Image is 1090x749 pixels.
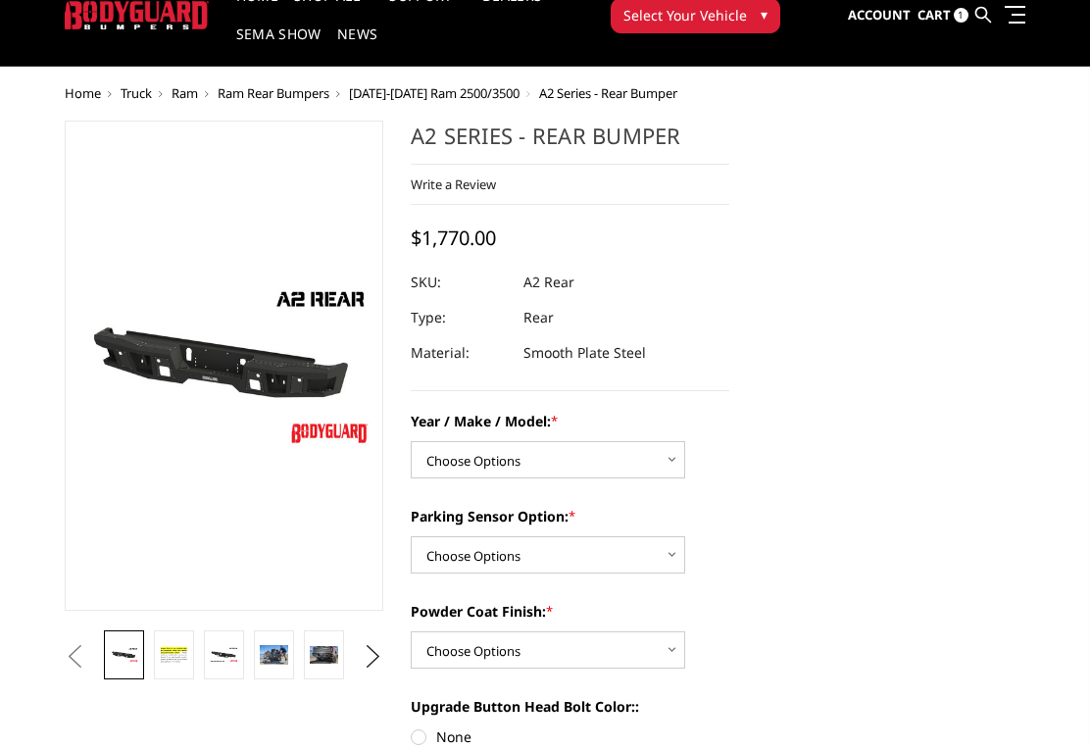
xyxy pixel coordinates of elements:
[848,6,911,24] span: Account
[411,225,496,251] span: $1,770.00
[65,121,383,611] a: A2 Series - Rear Bumper
[411,335,509,371] dt: Material:
[218,84,329,102] a: Ram Rear Bumpers
[411,265,509,300] dt: SKU:
[121,84,152,102] a: Truck
[523,300,554,335] dd: Rear
[160,645,188,665] img: A2 Series - Rear Bumper
[411,726,729,747] label: None
[65,1,209,29] img: BODYGUARD BUMPERS
[60,642,89,672] button: Previous
[411,696,729,717] label: Upgrade Button Head Bolt Color::
[917,6,951,24] span: Cart
[523,265,574,300] dd: A2 Rear
[411,121,729,165] h1: A2 Series - Rear Bumper
[623,5,747,25] span: Select Your Vehicle
[260,645,288,664] img: A2 Series - Rear Bumper
[761,4,768,25] span: ▾
[411,601,729,622] label: Powder Coat Finish:
[411,506,729,526] label: Parking Sensor Option:
[236,27,322,66] a: SEMA Show
[349,84,520,102] a: [DATE]-[DATE] Ram 2500/3500
[210,647,238,663] img: A2 Series - Rear Bumper
[411,411,729,431] label: Year / Make / Model:
[523,335,646,371] dd: Smooth Plate Steel
[411,300,509,335] dt: Type:
[411,175,496,193] a: Write a Review
[337,27,377,66] a: News
[359,642,388,672] button: Next
[172,84,198,102] a: Ram
[65,84,101,102] a: Home
[954,8,968,23] span: 1
[310,646,338,665] img: A2 Series - Rear Bumper
[539,84,677,102] span: A2 Series - Rear Bumper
